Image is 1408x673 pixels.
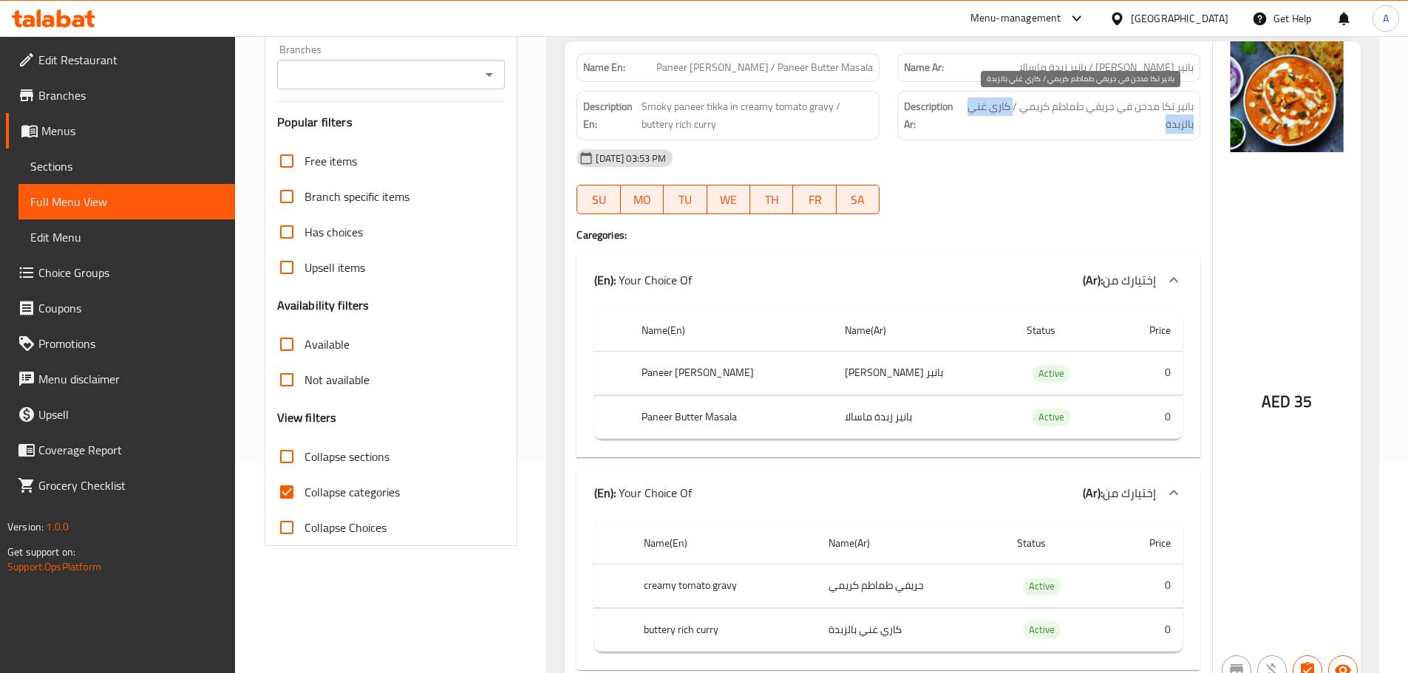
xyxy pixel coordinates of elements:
[305,188,409,205] span: Branch specific items
[664,185,707,214] button: TU
[6,42,235,78] a: Edit Restaurant
[38,51,223,69] span: Edit Restaurant
[38,264,223,281] span: Choice Groups
[7,542,75,561] span: Get support on:
[1019,60,1194,75] span: بانير [PERSON_NAME] / بانير زبدة ماسالا
[305,371,370,389] span: Not available
[970,10,1061,27] div: Menu-management
[1103,269,1156,291] span: إختيارك من
[964,98,1194,134] span: بانير تكا مدخن في جريفي طماطم كريمي / كاري غني بالزبدة
[38,441,223,459] span: Coverage Report
[833,310,1015,352] th: Name(Ar)
[656,60,873,75] span: Paneer [PERSON_NAME] / Paneer Butter Masala
[793,185,836,214] button: FR
[1115,395,1183,439] td: 0
[277,409,337,426] h3: View filters
[707,185,750,214] button: WE
[594,482,616,504] b: (En):
[632,564,817,608] th: creamy tomato gravy
[594,310,1183,440] table: choices table
[583,98,639,134] strong: Description En:
[30,228,223,246] span: Edit Menu
[38,335,223,352] span: Promotions
[1005,522,1112,564] th: Status
[590,151,672,165] span: [DATE] 03:53 PM
[38,370,223,388] span: Menu disclaimer
[583,189,614,211] span: SU
[1033,409,1070,426] div: Active
[630,395,833,439] th: Paneer Butter Masala
[277,297,370,314] h3: Availability filters
[594,522,1183,652] table: choices table
[577,516,1200,670] div: (En): Paneer Dishes(Ar):أطباق بانير
[1033,409,1070,426] span: Active
[1294,387,1312,416] span: 35
[6,78,235,113] a: Branches
[642,98,873,134] span: Smoky paneer tikka in creamy tomato gravy / buttery rich curry
[843,189,874,211] span: SA
[18,219,235,255] a: Edit Menu
[305,448,390,465] span: Collapse sections
[817,564,1005,608] td: جريفي طماطم كريمي
[1131,10,1228,27] div: [GEOGRAPHIC_DATA]
[6,113,235,148] a: Menus
[621,185,664,214] button: MO
[713,189,744,211] span: WE
[1015,310,1115,352] th: Status
[46,517,69,536] span: 1.0.0
[1111,564,1183,608] td: 0
[305,259,365,276] span: Upsell items
[756,189,787,211] span: TH
[594,271,692,289] p: Your Choice Of
[41,122,223,140] span: Menus
[632,608,817,652] th: buttery rich curry
[305,223,363,241] span: Has choices
[38,86,223,104] span: Branches
[577,185,620,214] button: SU
[1115,352,1183,395] td: 0
[1023,578,1061,595] span: Active
[837,185,880,214] button: SA
[30,193,223,211] span: Full Menu View
[630,310,833,352] th: Name(En)
[305,335,350,353] span: Available
[594,269,616,291] b: (En):
[1023,578,1061,595] div: Active
[38,476,223,494] span: Grocery Checklist
[479,64,500,85] button: Open
[1111,522,1183,564] th: Price
[670,189,701,211] span: TU
[6,361,235,397] a: Menu disclaimer
[904,60,944,75] strong: Name Ar:
[7,557,101,576] a: Support.OpsPlatform
[1023,621,1061,638] span: Active
[7,517,44,536] span: Version:
[305,519,387,536] span: Collapse Choices
[632,522,817,564] th: Name(En)
[577,256,1200,304] div: (En): Your Choice Of(Ar):إختيارك من
[6,468,235,503] a: Grocery Checklist
[1083,482,1103,504] b: (Ar):
[305,483,400,501] span: Collapse categories
[904,98,961,134] strong: Description Ar:
[583,60,625,75] strong: Name En:
[594,484,692,502] p: Your Choice Of
[627,189,658,211] span: MO
[38,299,223,317] span: Coupons
[1103,482,1156,504] span: إختيارك من
[1262,387,1290,416] span: AED
[833,395,1015,439] td: بانير زبدة ماسالا
[577,469,1200,516] div: (En): Your Choice Of(Ar):إختيارك من
[1115,310,1183,352] th: Price
[750,185,793,214] button: TH
[6,432,235,468] a: Coverage Report
[577,304,1200,457] div: (En): Paneer Dishes(Ar):أطباق بانير
[799,189,830,211] span: FR
[6,397,235,432] a: Upsell
[18,184,235,219] a: Full Menu View
[6,326,235,361] a: Promotions
[277,114,506,131] h3: Popular filters
[38,406,223,423] span: Upsell
[817,608,1005,652] td: كاري غني بالزبدة
[1383,10,1389,27] span: A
